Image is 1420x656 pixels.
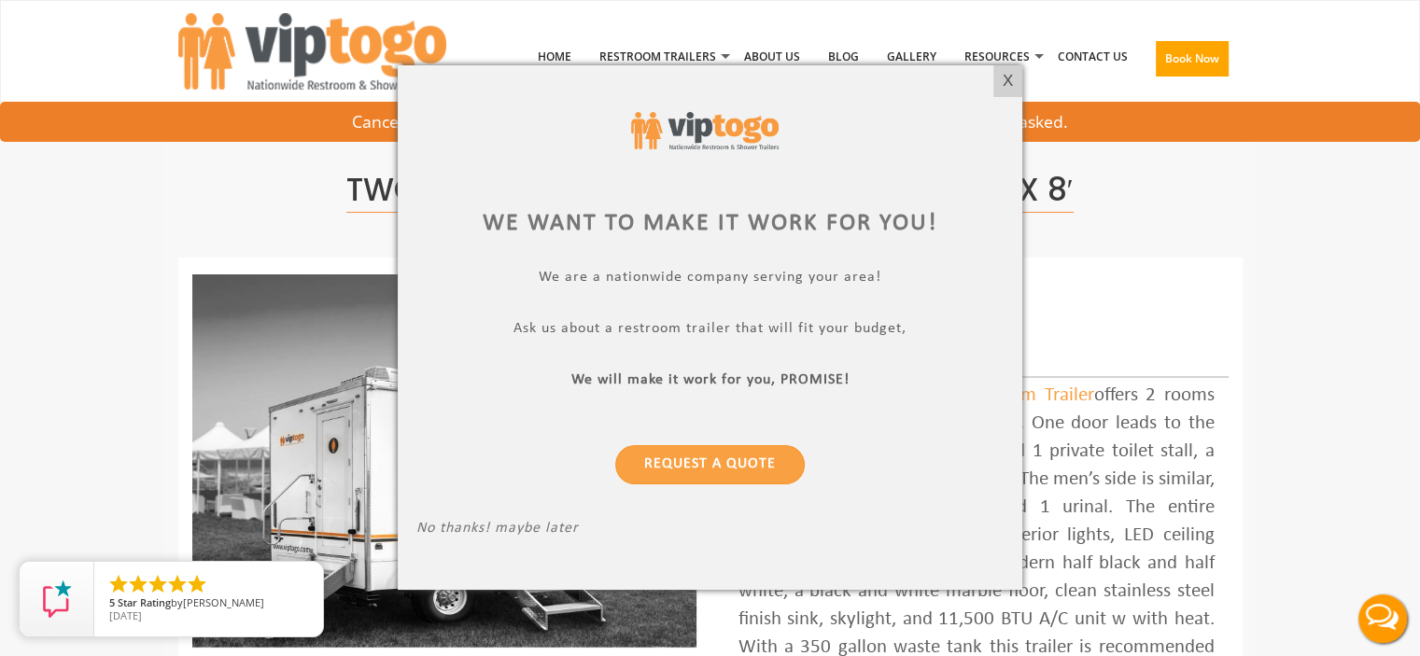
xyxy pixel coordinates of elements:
li:  [127,573,149,595]
div: X [993,65,1022,97]
span: [PERSON_NAME] [183,595,264,609]
button: Live Chat [1345,581,1420,656]
li:  [166,573,189,595]
span: 5 [109,595,115,609]
a: Request a Quote [615,446,805,485]
b: We will make it work for you, PROMISE! [571,373,850,388]
img: viptogo logo [631,112,778,149]
p: Ask us about a restroom trailer that will fit your budget, [416,321,1004,342]
img: Review Rating [38,580,76,618]
p: No thanks! maybe later [416,521,1004,542]
li:  [147,573,169,595]
div: We want to make it work for you! [416,206,1004,241]
span: by [109,597,308,610]
span: [DATE] [109,608,142,622]
p: We are a nationwide company serving your area! [416,270,1004,291]
li:  [186,573,208,595]
li:  [107,573,130,595]
span: Star Rating [118,595,171,609]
